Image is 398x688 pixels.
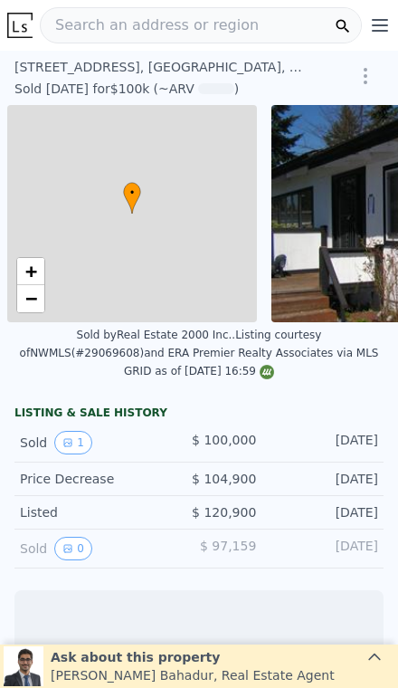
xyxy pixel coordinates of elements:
a: Zoom in [17,258,44,285]
div: Sold [DATE] for $100k [14,80,149,98]
span: $ 100,000 [192,433,256,447]
a: Zoom out [17,285,44,312]
div: Listing courtesy of NWMLS (#29069608) and ERA Premier Realty Associates via MLS GRID as of [DATE]... [20,329,379,377]
button: Show Options [347,58,384,94]
div: Sold [20,431,135,454]
div: [STREET_ADDRESS] , [GEOGRAPHIC_DATA] , WA 98391 [14,58,308,76]
div: Sold by Real Estate 2000 Inc. . [77,329,236,341]
div: LISTING & SALE HISTORY [14,406,384,424]
img: Lotside [7,13,33,38]
div: Sold [20,537,135,560]
div: • [123,182,141,214]
span: − [25,287,37,310]
span: $ 104,900 [192,472,256,486]
img: Siddhant Bahadur [4,646,43,686]
span: • [123,185,141,201]
div: (~ARV ) [149,80,239,98]
span: $ 120,900 [192,505,256,520]
span: Search an address or region [41,14,259,36]
img: NWMLS Logo [260,365,274,379]
div: Price Decrease [20,470,135,488]
div: [DATE] [263,470,378,488]
button: View historical data [54,431,92,454]
div: Listed [20,503,135,521]
div: [DATE] [263,537,378,560]
span: + [25,260,37,282]
div: [DATE] [263,431,378,454]
div: [DATE] [263,503,378,521]
button: View historical data [54,537,92,560]
div: [PERSON_NAME] Bahadur , Real Estate Agent [51,666,335,684]
span: $ 97,159 [200,539,256,553]
div: Ask about this property [51,648,335,666]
